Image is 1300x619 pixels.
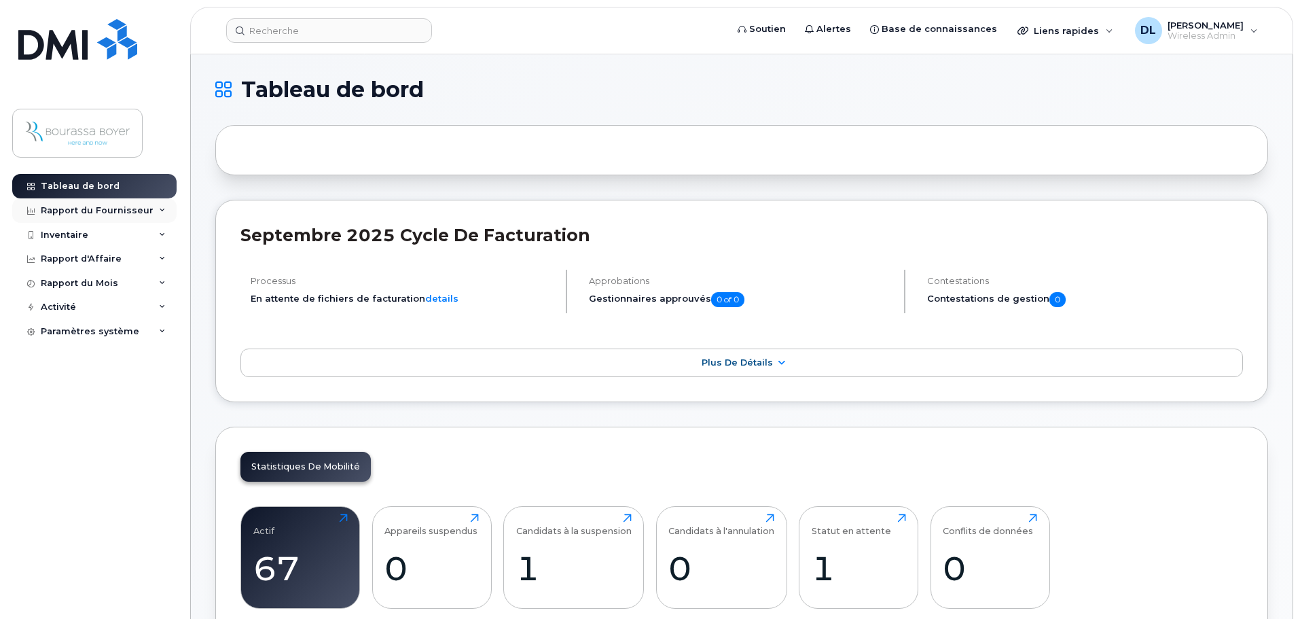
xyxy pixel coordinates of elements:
div: 67 [253,548,348,588]
span: Plus de détails [702,357,773,368]
h4: Approbations [589,276,892,286]
h5: Gestionnaires approuvés [589,292,892,307]
div: 0 [943,548,1037,588]
div: Appareils suspendus [384,514,477,536]
div: Statut en attente [812,514,891,536]
a: Conflits de données0 [943,514,1037,601]
h5: Contestations de gestion [927,292,1243,307]
a: Candidats à l'annulation0 [668,514,774,601]
div: Candidats à la suspension [516,514,632,536]
a: Actif67 [253,514,348,601]
div: Candidats à l'annulation [668,514,774,536]
span: 0 [1049,292,1066,307]
a: Candidats à la suspension1 [516,514,632,601]
a: Appareils suspendus0 [384,514,479,601]
div: Actif [253,514,274,536]
a: Statut en attente1 [812,514,906,601]
span: 0 of 0 [711,292,744,307]
div: 1 [812,548,906,588]
span: Tableau de bord [241,79,424,100]
div: Conflits de données [943,514,1033,536]
div: 0 [668,548,774,588]
div: 1 [516,548,632,588]
a: details [425,293,458,304]
li: En attente de fichiers de facturation [251,292,554,305]
h4: Contestations [927,276,1243,286]
h4: Processus [251,276,554,286]
h2: septembre 2025 Cycle de facturation [240,225,1243,245]
div: 0 [384,548,479,588]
